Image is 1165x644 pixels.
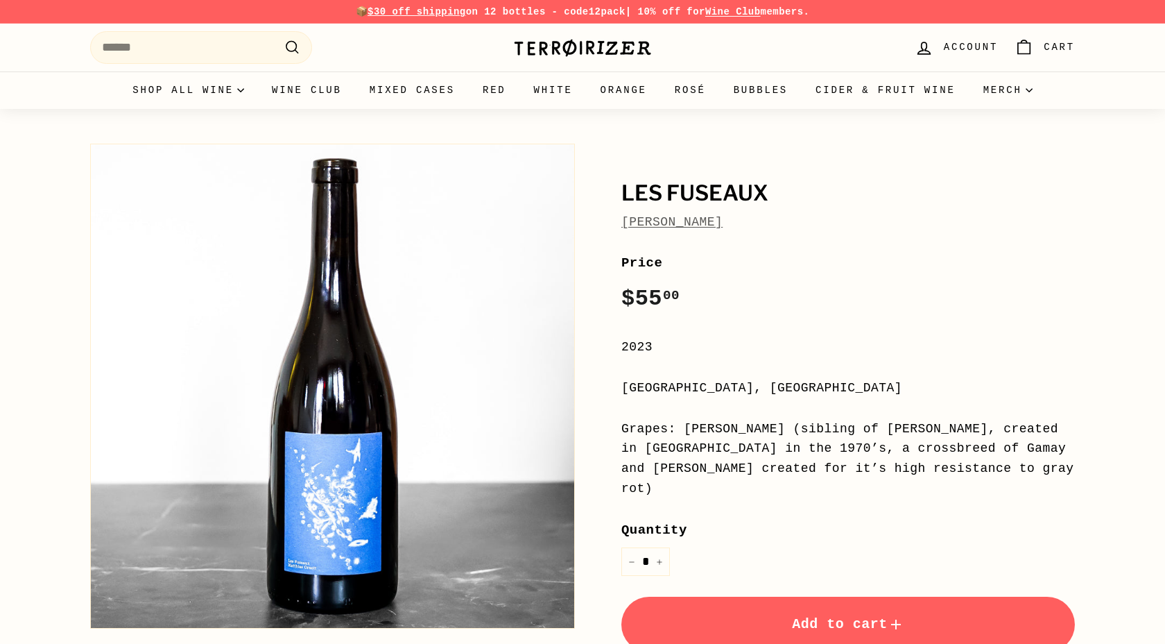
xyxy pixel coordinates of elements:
a: [PERSON_NAME] [621,215,723,229]
div: 2023 [621,337,1075,357]
label: Price [621,253,1075,273]
span: $55 [621,286,680,312]
div: [GEOGRAPHIC_DATA], [GEOGRAPHIC_DATA] [621,378,1075,398]
a: Account [906,27,1006,68]
strong: 12pack [589,6,625,17]
a: Rosé [661,71,720,109]
a: Bubbles [720,71,802,109]
span: Add to cart [792,616,904,632]
p: 📦 on 12 bottles - code | 10% off for members. [90,4,1075,19]
input: quantity [621,548,670,576]
a: Red [469,71,520,109]
span: $30 off shipping [368,6,466,17]
sup: 00 [663,288,680,303]
summary: Merch [969,71,1046,109]
a: White [520,71,587,109]
a: Orange [587,71,661,109]
button: Reduce item quantity by one [621,548,642,576]
a: Mixed Cases [356,71,469,109]
a: Cart [1006,27,1083,68]
button: Increase item quantity by one [649,548,670,576]
div: Primary [62,71,1103,109]
span: Cart [1044,40,1075,55]
label: Quantity [621,520,1075,541]
a: Wine Club [705,6,761,17]
a: Cider & Fruit Wine [802,71,969,109]
summary: Shop all wine [119,71,258,109]
h1: Les Fuseaux [621,182,1075,205]
a: Wine Club [258,71,356,109]
div: Grapes: [PERSON_NAME] (sibling of [PERSON_NAME], created in [GEOGRAPHIC_DATA] in the 1970’s, a cr... [621,419,1075,499]
span: Account [944,40,998,55]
